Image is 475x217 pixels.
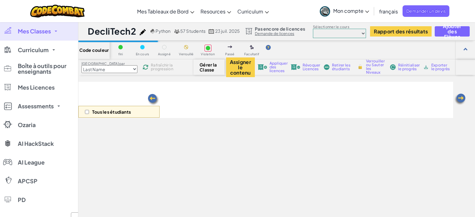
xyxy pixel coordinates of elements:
[136,52,149,56] span: En cours
[376,3,401,20] a: français
[398,63,420,71] span: Réinitialiser le progrès
[88,25,136,37] h1: DecliTech2
[18,160,45,165] span: AI League
[18,85,55,90] span: Mes Licences
[118,52,123,56] span: fini
[258,64,267,70] img: IconLicenseApply.svg
[209,29,214,34] img: calendar.svg
[454,93,466,106] img: Arrow_Left.png
[79,47,109,52] span: Code couleur
[228,46,232,48] img: IconSkippedLevel.svg
[134,3,197,20] a: Mes Tableaux de Bord
[180,28,206,34] span: 57 Students
[137,8,189,15] span: Mes Tableaux de Bord
[324,64,329,70] img: IconRemoveStudents.svg
[333,7,369,14] span: Mon compte
[423,64,429,70] img: IconArchive.svg
[82,61,137,66] label: [GEOGRAPHIC_DATA] par
[174,29,180,34] img: MultipleUsers.png
[18,141,54,146] span: AI HackStack
[440,23,464,39] span: Ajouter des Elèves
[317,1,372,21] a: Mon compte
[234,3,272,20] a: Curriculum
[18,63,74,74] span: Boîte à outils pour enseignants
[18,47,49,53] span: Curriculum
[250,45,254,50] img: IconOptionalLevel.svg
[366,59,385,74] span: Verrouiller ou Sauter les Niveaux
[237,8,263,15] span: Curriculum
[255,26,305,31] span: Pas encore de licences
[179,52,193,56] span: Verrouillé
[431,63,451,71] span: Exporter le progrès
[18,122,36,128] span: Ozaria
[200,8,225,15] span: Resources
[200,62,218,72] span: Gérer la Classe
[151,29,155,34] img: python.png
[197,3,234,20] a: Resources
[140,29,146,35] img: iconPencil.svg
[151,63,173,71] span: Rafraîchir la progression
[379,8,398,15] span: français
[313,24,366,29] label: Sélectionner le cours
[30,5,85,17] img: CodeCombat logo
[18,103,54,109] span: Assessments
[142,64,149,70] img: IconReload.svg
[370,26,432,37] button: Rapport des résultats
[403,5,449,17] a: Demander un devis
[215,28,240,34] span: 23 juil. 2025
[18,28,51,34] span: Mes Classes
[92,109,131,114] p: Tous les étudiants
[435,26,469,37] button: Ajouter des Elèves
[147,93,160,106] img: Arrow_Left.png
[357,64,364,70] img: IconLock.svg
[390,64,396,70] img: IconReset.svg
[201,52,215,56] span: Violation
[244,52,259,56] span: Facultatif
[158,52,171,56] span: Assigné
[270,62,288,73] span: Appliquer des licences
[332,63,351,71] span: Retirer les étudiants
[156,28,171,34] span: Python
[266,45,271,50] img: IconHint.svg
[291,64,300,70] img: IconLicenseRevoke.svg
[255,31,305,36] a: Demande de licences
[303,63,320,71] span: Révoquer Licences
[225,52,234,56] span: Passé
[226,57,255,77] button: Assigner le contenu
[320,6,330,17] img: avatar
